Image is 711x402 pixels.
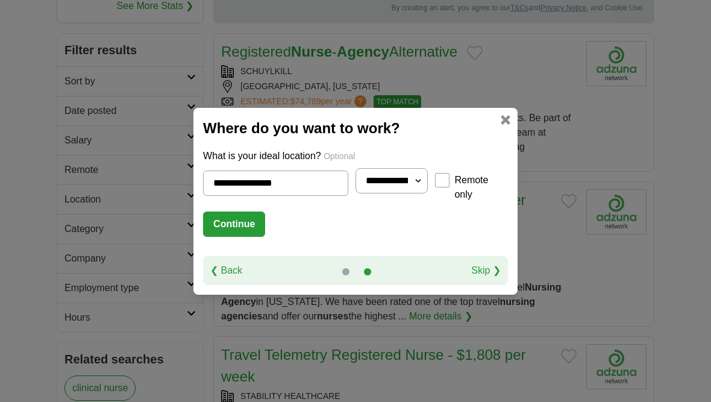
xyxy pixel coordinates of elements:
a: ❮ Back [210,263,242,278]
a: Skip ❯ [471,263,501,278]
h2: Where do you want to work? [203,118,508,139]
label: Remote only [454,173,507,202]
button: Continue [203,212,265,237]
span: Optional [324,151,355,161]
p: What is your ideal location? [203,149,508,163]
